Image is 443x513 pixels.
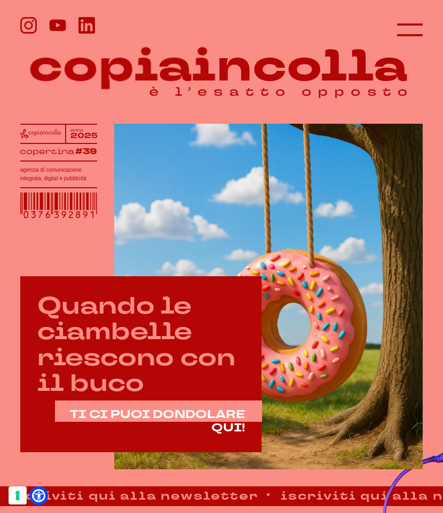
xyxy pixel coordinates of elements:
[70,131,98,141] tspan: 2025
[20,147,74,157] tspan: copertina
[37,408,245,435] a: TI CI PUOI DONDOLARE QUI!
[32,489,45,502] a: Open Accessibility Menu
[75,147,97,158] tspan: #39
[70,407,245,436] span: TI CI PUOI DONDOLARE QUI!
[70,127,83,132] tspan: anno
[9,486,27,504] button: Le tue preferenze relative al consenso per le tecnologie di tracciamento
[37,293,245,397] h2: Quando le ciambelle riescono con il buco
[20,166,98,183] h1: agenzia di comunicazione integrata, digital e pubblicità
